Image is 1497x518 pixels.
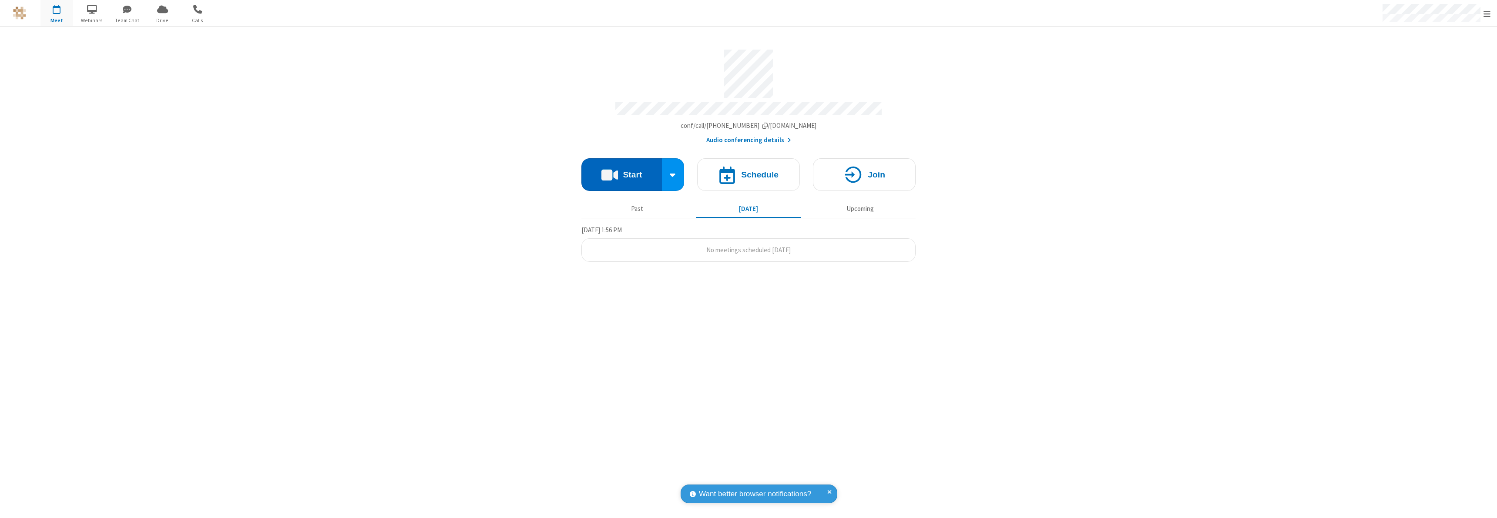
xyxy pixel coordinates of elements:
section: Account details [581,43,916,145]
h4: Join [868,170,885,179]
h4: Start [623,170,642,179]
button: [DATE] [696,201,801,217]
button: Past [585,201,690,217]
span: Meet [40,17,73,24]
button: Join [813,158,916,191]
span: Calls [181,17,214,24]
span: Copy my meeting room link [681,121,817,130]
span: Drive [146,17,179,24]
span: [DATE] 1:56 PM [581,226,622,234]
span: Team Chat [111,17,144,24]
button: Audio conferencing details [706,135,791,145]
button: Copy my meeting room linkCopy my meeting room link [681,121,817,131]
span: Want better browser notifications? [699,488,811,500]
button: Upcoming [808,201,913,217]
section: Today's Meetings [581,225,916,262]
img: QA Selenium DO NOT DELETE OR CHANGE [13,7,26,20]
span: No meetings scheduled [DATE] [706,246,791,254]
iframe: Chat [1475,495,1490,512]
div: Start conference options [662,158,685,191]
span: Webinars [76,17,108,24]
button: Schedule [697,158,800,191]
h4: Schedule [741,170,779,179]
button: Start [581,158,662,191]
